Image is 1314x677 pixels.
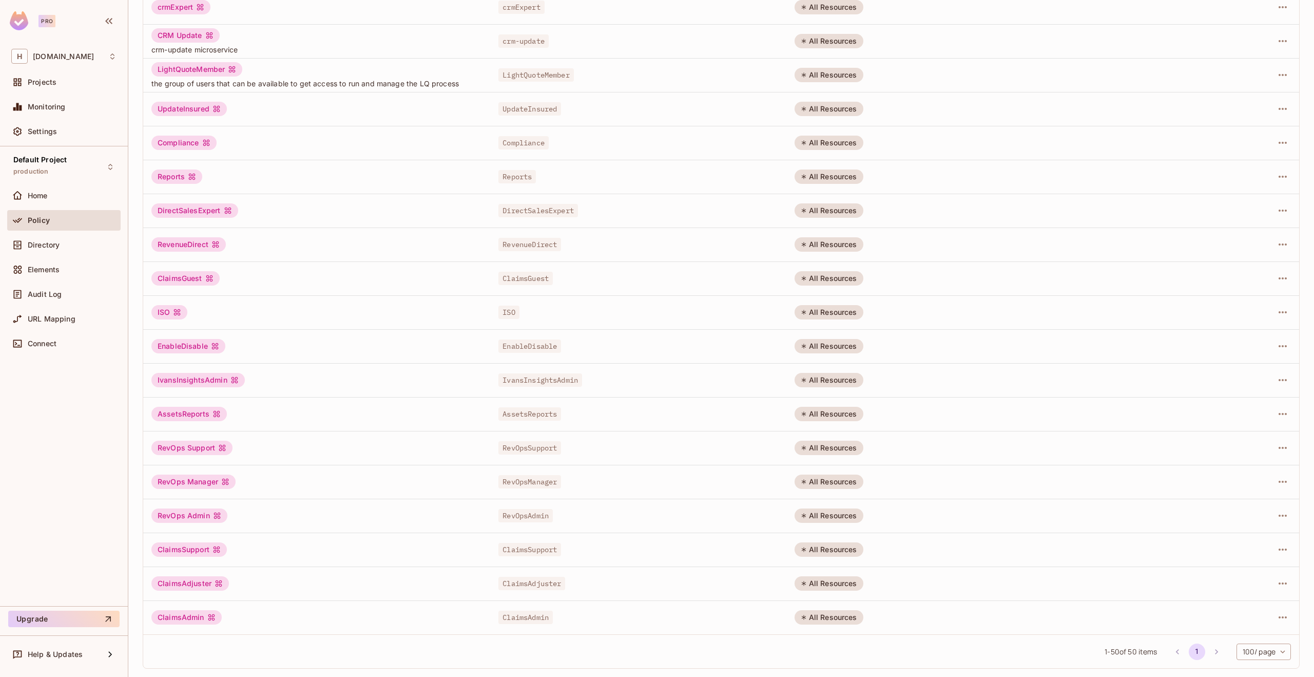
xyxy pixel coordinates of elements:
[151,203,238,218] div: DirectSalesExpert
[795,203,863,218] div: All Resources
[498,577,565,590] span: ClaimsAdjuster
[28,127,57,136] span: Settings
[498,102,561,116] span: UpdateInsured
[28,315,75,323] span: URL Mapping
[28,241,60,249] span: Directory
[795,237,863,252] div: All Resources
[795,271,863,286] div: All Resources
[151,610,222,625] div: ClaimsAdmin
[498,238,561,251] span: RevenueDirect
[795,373,863,387] div: All Resources
[795,102,863,116] div: All Resources
[13,167,49,176] span: production
[151,576,229,591] div: ClaimsAdjuster
[1189,644,1205,660] button: page 1
[28,192,48,200] span: Home
[1168,644,1226,660] nav: pagination navigation
[28,266,60,274] span: Elements
[498,475,561,488] span: RevOpsManager
[151,45,482,54] span: crm-update microservice
[498,340,561,353] span: EnableDisable
[498,170,536,183] span: Reports
[38,15,55,27] div: Pro
[28,650,83,659] span: Help & Updates
[13,156,67,164] span: Default Project
[151,271,220,286] div: ClaimsGuest
[795,441,863,455] div: All Resources
[498,68,573,82] span: LightQuoteMember
[795,610,863,625] div: All Resources
[11,49,28,64] span: H
[151,62,242,77] div: LightQuoteMember
[28,216,50,224] span: Policy
[795,407,863,421] div: All Resources
[10,11,28,30] img: SReyMgAAAABJRU5ErkJggg==
[151,170,202,184] div: Reports
[151,441,233,455] div: RevOps Support
[151,373,245,387] div: IvansInsightsAdmin
[151,509,227,523] div: RevOps Admin
[795,305,863,319] div: All Resources
[151,339,225,353] div: EnableDisable
[795,542,863,557] div: All Resources
[151,237,226,252] div: RevenueDirect
[795,68,863,82] div: All Resources
[498,34,549,48] span: crm-update
[28,340,56,348] span: Connect
[498,611,553,624] span: ClaimsAdmin
[151,407,227,421] div: AssetsReports
[498,204,578,217] span: DirectSalesExpert
[1105,646,1157,657] span: 1 - 50 of 50 items
[498,272,553,285] span: ClaimsGuest
[151,79,482,88] span: the group of users that can be available to get access to run and manage the LQ process
[151,28,220,43] div: CRM Update
[151,305,187,319] div: ISO
[28,78,56,86] span: Projects
[1236,644,1291,660] div: 100 / page
[795,475,863,489] div: All Resources
[498,509,553,522] span: RevOpsAdmin
[151,475,236,489] div: RevOps Manager
[498,373,582,387] span: IvansInsightsAdmin
[498,543,561,556] span: ClaimsSupport
[795,170,863,184] div: All Resources
[795,576,863,591] div: All Resources
[151,136,217,150] div: Compliance
[28,290,62,298] span: Audit Log
[795,34,863,48] div: All Resources
[795,136,863,150] div: All Resources
[795,339,863,353] div: All Resources
[151,102,227,116] div: UpdateInsured
[498,1,544,14] span: crmExpert
[795,509,863,523] div: All Resources
[33,52,94,61] span: Workspace: honeycombinsurance.com
[151,542,227,557] div: ClaimsSupport
[498,136,549,149] span: Compliance
[28,103,66,111] span: Monitoring
[498,306,519,319] span: ISO
[498,441,561,455] span: RevOpsSupport
[498,407,561,421] span: AssetsReports
[8,611,120,627] button: Upgrade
